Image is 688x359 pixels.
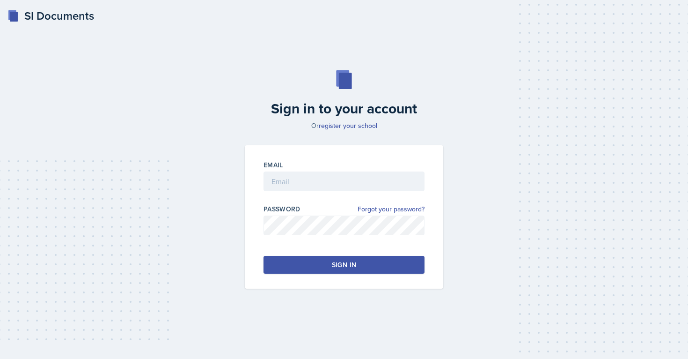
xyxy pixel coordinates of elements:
label: Password [263,204,300,214]
p: Or [239,121,449,130]
h2: Sign in to your account [239,100,449,117]
a: register your school [319,121,377,130]
div: Sign in [332,260,356,269]
a: SI Documents [7,7,94,24]
button: Sign in [263,256,425,274]
a: Forgot your password? [358,204,425,214]
input: Email [263,172,425,191]
label: Email [263,160,283,170]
